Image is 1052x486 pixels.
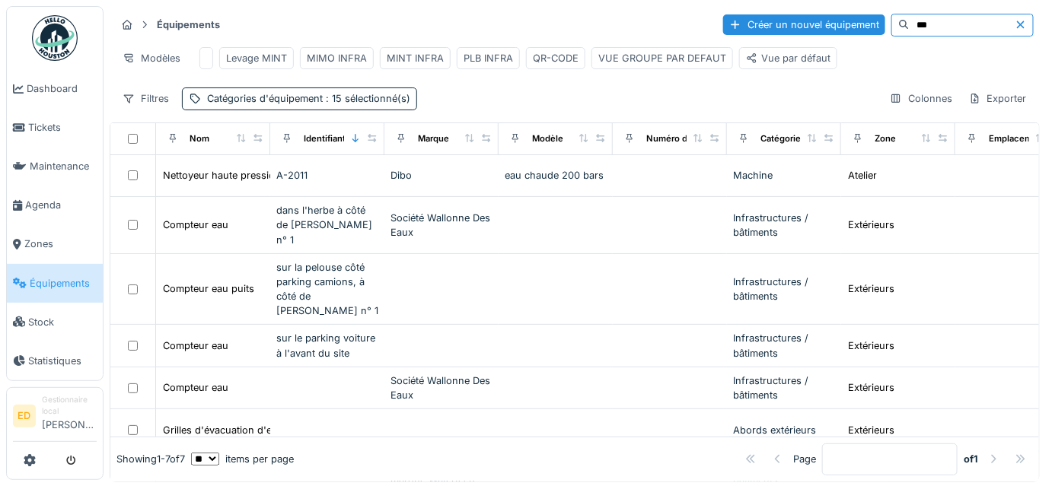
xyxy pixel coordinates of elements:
div: Exporter [962,87,1034,110]
div: Vue par défaut [746,51,830,65]
div: VUE GROUPE PAR DEFAUT [598,51,726,65]
div: Colonnes [883,87,959,110]
div: sur le parking voiture à l'avant du site [276,331,378,360]
div: dans l'herbe à côté de [PERSON_NAME] n° 1 [276,203,378,247]
span: Tickets [28,120,97,135]
div: MINT INFRA [387,51,444,65]
strong: of 1 [964,453,978,467]
a: Tickets [7,108,103,147]
div: Showing 1 - 7 of 7 [116,453,185,467]
span: Stock [28,315,97,329]
div: Société Wallonne Des Eaux [391,373,493,402]
span: Dashboard [27,81,97,96]
a: Maintenance [7,147,103,186]
strong: Équipements [151,17,226,32]
div: Nettoyeur haute pression [163,168,281,183]
div: Extérieurs [848,281,894,296]
span: Maintenance [30,159,97,173]
div: Atelier [848,168,877,183]
div: PLB INFRA [464,51,513,65]
a: ED Gestionnaire local[PERSON_NAME] [13,394,97,442]
div: Nom [190,132,209,145]
div: Extérieurs [848,423,894,437]
div: Modèle [532,132,563,145]
div: sur la pelouse côté parking camions, à côté de [PERSON_NAME] n° 1 [276,260,378,319]
div: items per page [191,453,294,467]
div: Extérieurs [848,380,894,395]
span: Agenda [25,198,97,212]
div: A-2011 [276,168,378,183]
span: Statistiques [28,354,97,368]
div: Créer un nouvel équipement [723,14,885,35]
a: Stock [7,303,103,341]
div: Zone [875,132,896,145]
li: ED [13,405,36,427]
div: Levage MINT [226,51,287,65]
div: Compteur eau [163,218,228,232]
div: Société Wallonne Des Eaux [391,211,493,240]
div: Infrastructures / bâtiments [733,331,835,360]
div: Numéro de Série [646,132,716,145]
span: Zones [24,237,97,251]
div: Infrastructures / bâtiments [733,275,835,303]
div: MIMO INFRA [307,51,367,65]
a: Zones [7,225,103,264]
div: Catégories d'équipement [207,91,410,106]
div: QR-CODE [533,51,579,65]
div: Compteur eau puits [163,281,254,296]
li: [PERSON_NAME] [42,394,97,438]
a: Statistiques [7,341,103,380]
span: : 15 sélectionné(s) [323,93,410,104]
div: Compteur eau [163,380,228,395]
div: Grilles d'évacuation d'eau dalle [163,423,308,437]
div: Modèles [116,47,187,69]
a: Dashboard [7,69,103,108]
span: Équipements [30,276,97,291]
div: Gestionnaire local [42,394,97,418]
div: Machine [733,168,835,183]
div: Marque [418,132,449,145]
div: Identifiant interne [304,132,378,145]
div: Compteur eau [163,338,228,353]
div: Dibo [391,168,493,183]
div: Extérieurs [848,338,894,353]
a: Agenda [7,186,103,224]
div: Page [793,453,816,467]
div: eau chaude 200 bars [505,168,607,183]
div: Abords extérieurs [733,423,835,437]
div: Extérieurs [848,218,894,232]
div: Catégories d'équipement [760,132,866,145]
a: Équipements [7,264,103,303]
img: Badge_color-CXgf-gQk.svg [32,15,78,61]
div: Filtres [116,87,176,110]
div: Infrastructures / bâtiments [733,373,835,402]
div: Infrastructures / bâtiments [733,211,835,240]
